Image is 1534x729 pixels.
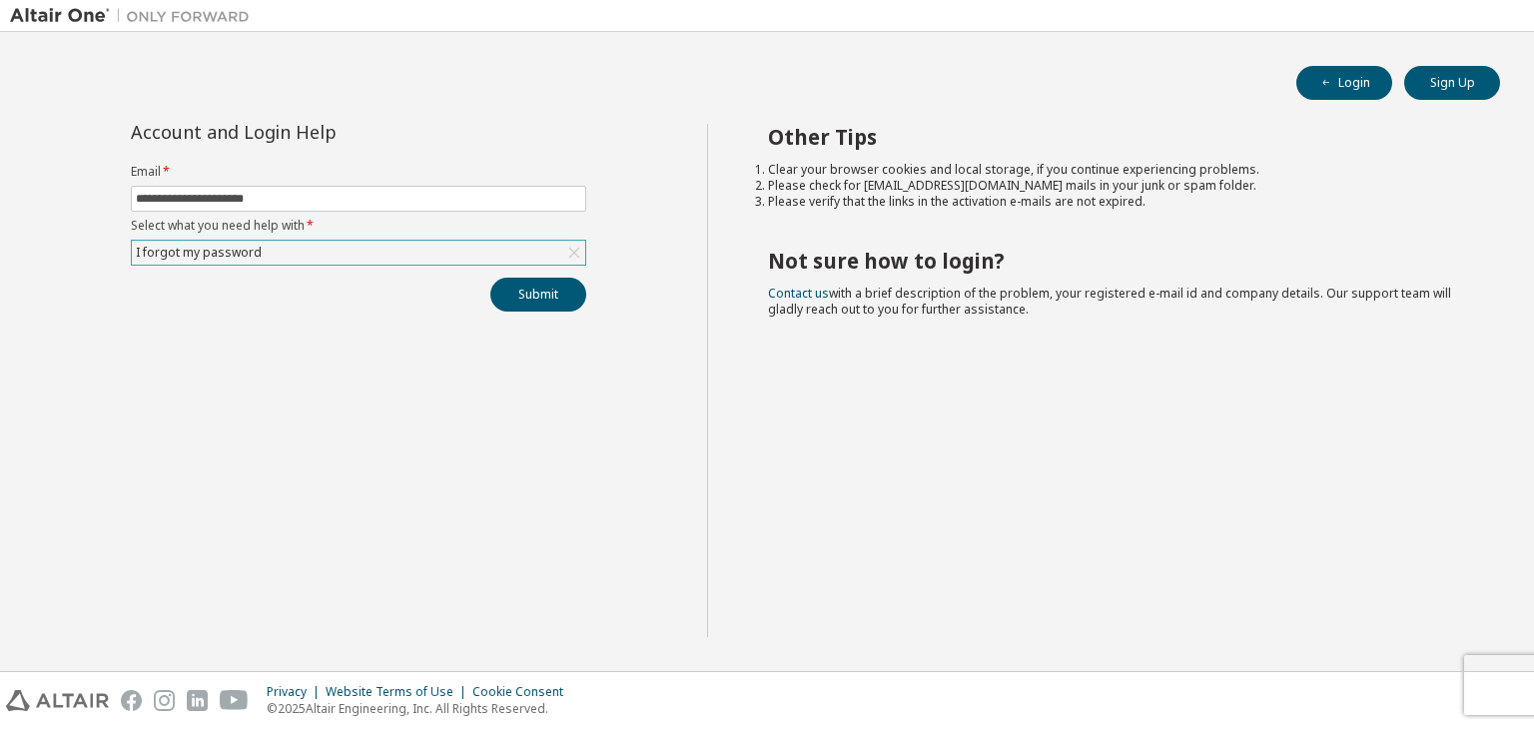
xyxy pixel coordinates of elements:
[768,285,829,302] a: Contact us
[131,164,586,180] label: Email
[326,684,472,700] div: Website Terms of Use
[220,690,249,711] img: youtube.svg
[768,285,1451,318] span: with a brief description of the problem, your registered e-mail id and company details. Our suppo...
[768,124,1465,150] h2: Other Tips
[133,242,265,264] div: I forgot my password
[154,690,175,711] img: instagram.svg
[131,124,495,140] div: Account and Login Help
[768,162,1465,178] li: Clear your browser cookies and local storage, if you continue experiencing problems.
[768,248,1465,274] h2: Not sure how to login?
[472,684,575,700] div: Cookie Consent
[768,194,1465,210] li: Please verify that the links in the activation e-mails are not expired.
[6,690,109,711] img: altair_logo.svg
[267,700,575,717] p: © 2025 Altair Engineering, Inc. All Rights Reserved.
[131,218,586,234] label: Select what you need help with
[768,178,1465,194] li: Please check for [EMAIL_ADDRESS][DOMAIN_NAME] mails in your junk or spam folder.
[10,6,260,26] img: Altair One
[121,690,142,711] img: facebook.svg
[1296,66,1392,100] button: Login
[267,684,326,700] div: Privacy
[1404,66,1500,100] button: Sign Up
[187,690,208,711] img: linkedin.svg
[132,241,585,265] div: I forgot my password
[490,278,586,312] button: Submit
